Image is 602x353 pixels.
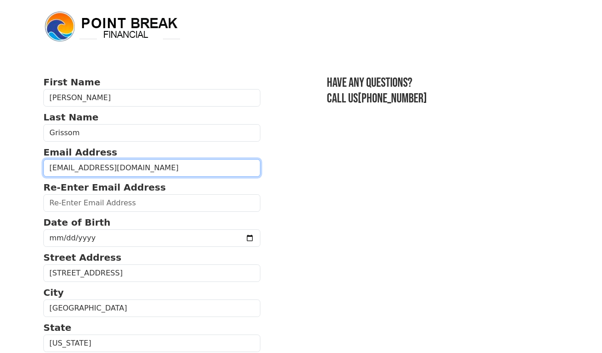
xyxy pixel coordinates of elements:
[358,91,427,106] a: [PHONE_NUMBER]
[43,77,100,88] strong: First Name
[43,287,64,298] strong: City
[43,194,260,212] input: Re-Enter Email Address
[43,322,72,333] strong: State
[43,124,260,142] input: Last Name
[43,159,260,177] input: Email Address
[327,75,559,91] h3: Have any questions?
[43,252,121,263] strong: Street Address
[43,10,182,43] img: logo.png
[43,89,260,107] input: First Name
[43,299,260,317] input: City
[43,112,98,123] strong: Last Name
[43,264,260,282] input: Street Address
[43,217,110,228] strong: Date of Birth
[327,91,559,107] h3: Call us
[43,147,117,158] strong: Email Address
[43,182,166,193] strong: Re-Enter Email Address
